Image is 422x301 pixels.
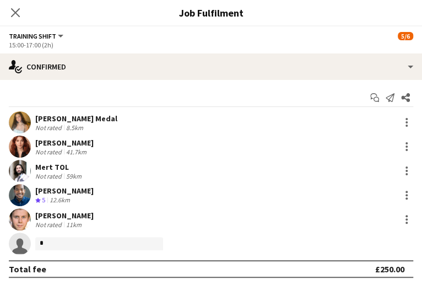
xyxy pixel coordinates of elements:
[35,186,94,196] div: [PERSON_NAME]
[47,196,72,205] div: 12.6km
[64,148,89,156] div: 41.7km
[35,123,64,132] div: Not rated
[35,221,64,229] div: Not rated
[35,114,117,123] div: [PERSON_NAME] Medal
[35,148,64,156] div: Not rated
[398,32,413,40] span: 5/6
[35,138,94,148] div: [PERSON_NAME]
[35,172,64,180] div: Not rated
[64,172,84,180] div: 59km
[64,123,85,132] div: 8.5km
[9,32,56,40] span: Training shift
[35,162,84,172] div: Mert TOL
[9,264,46,275] div: Total fee
[42,196,45,204] span: 5
[375,264,404,275] div: £250.00
[9,32,65,40] button: Training shift
[35,211,94,221] div: [PERSON_NAME]
[64,221,84,229] div: 11km
[9,41,413,49] div: 15:00-17:00 (2h)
